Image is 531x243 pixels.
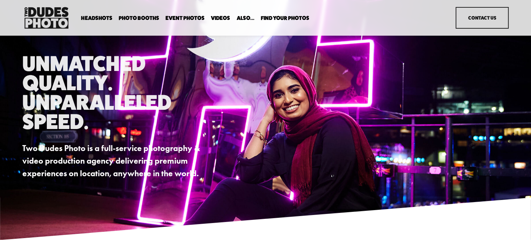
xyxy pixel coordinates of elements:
a: folder dropdown [236,15,254,21]
a: Contact Us [456,7,509,29]
img: Two Dudes Photo | Headshots, Portraits &amp; Photo Booths [22,5,71,30]
span: Photo Booths [119,15,159,21]
a: folder dropdown [81,15,112,21]
span: Also... [236,15,254,21]
a: folder dropdown [119,15,159,21]
a: folder dropdown [261,15,309,21]
h1: Unmatched Quality. Unparalleled Speed. [22,53,202,131]
a: Event Photos [165,15,205,21]
a: Videos [211,15,230,21]
strong: Two Dudes Photo is a full-service photography & video production agency delivering premium experi... [22,143,202,178]
span: Headshots [81,15,112,21]
span: Find Your Photos [261,15,309,21]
